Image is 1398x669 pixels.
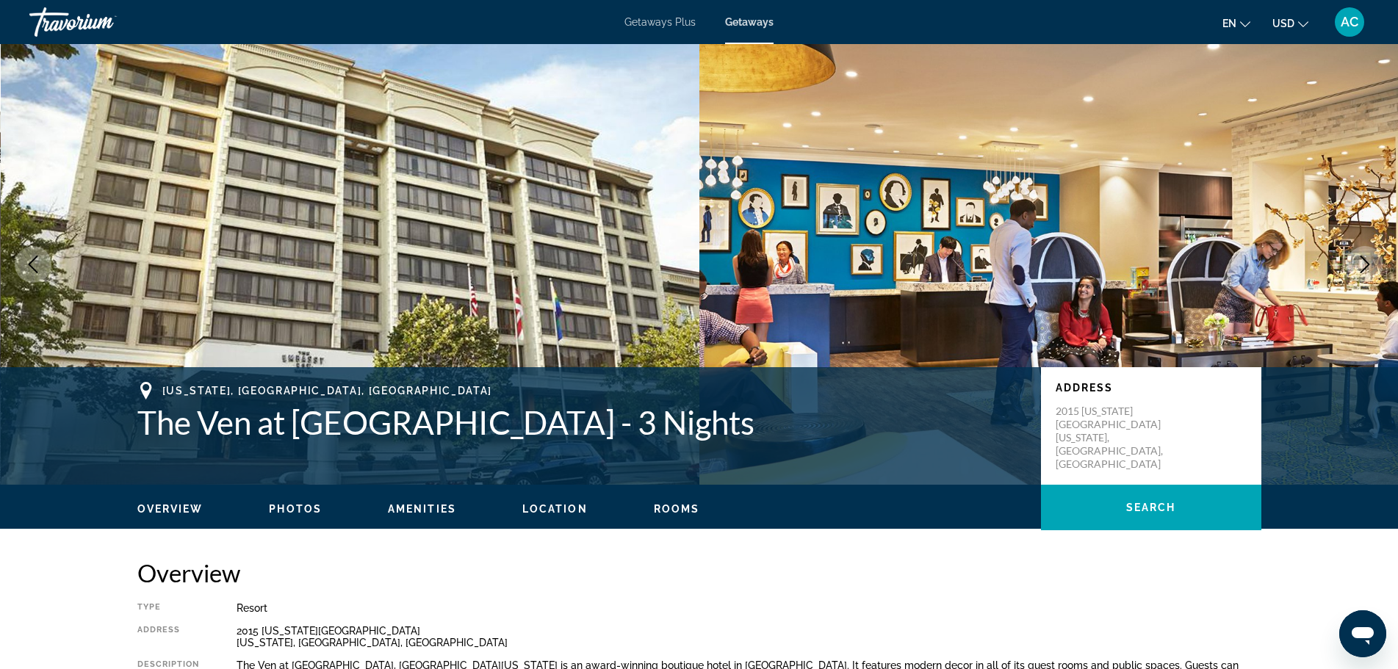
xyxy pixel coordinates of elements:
[1347,246,1383,283] button: Next image
[1272,18,1294,29] span: USD
[654,503,700,515] span: Rooms
[725,16,774,28] a: Getaways
[1339,610,1386,657] iframe: Button to launch messaging window
[1272,12,1308,34] button: Change currency
[522,503,588,515] span: Location
[137,502,203,516] button: Overview
[137,625,200,648] div: Address
[1056,382,1247,394] p: Address
[1330,7,1369,37] button: User Menu
[162,385,493,397] span: [US_STATE], [GEOGRAPHIC_DATA], [GEOGRAPHIC_DATA]
[1222,18,1236,29] span: en
[237,625,1261,648] div: 2015 [US_STATE][GEOGRAPHIC_DATA] [US_STATE], [GEOGRAPHIC_DATA], [GEOGRAPHIC_DATA]
[1056,405,1173,471] p: 2015 [US_STATE][GEOGRAPHIC_DATA] [US_STATE], [GEOGRAPHIC_DATA], [GEOGRAPHIC_DATA]
[29,3,176,41] a: Travorium
[137,558,1261,587] h2: Overview
[15,246,51,283] button: Previous image
[1222,12,1250,34] button: Change language
[1126,502,1176,513] span: Search
[137,403,1026,441] h1: The Ven at [GEOGRAPHIC_DATA] - 3 Nights
[1341,15,1358,29] span: AC
[137,602,200,614] div: Type
[237,602,1261,614] div: Resort
[269,502,322,516] button: Photos
[269,503,322,515] span: Photos
[624,16,696,28] a: Getaways Plus
[522,502,588,516] button: Location
[388,502,456,516] button: Amenities
[654,502,700,516] button: Rooms
[388,503,456,515] span: Amenities
[1041,485,1261,530] button: Search
[137,503,203,515] span: Overview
